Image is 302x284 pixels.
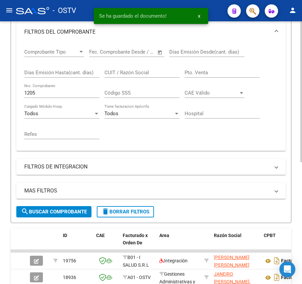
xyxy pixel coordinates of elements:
[214,254,258,268] div: 23937371624
[24,49,78,55] span: Comprobante Tipo
[159,233,169,238] span: Area
[156,49,164,56] button: Open calendar
[99,13,167,19] span: Se ha guardado el documento!
[63,233,67,238] span: ID
[214,233,241,238] span: Razón Social
[279,261,295,277] div: Open Intercom Messenger
[127,275,151,280] span: A01 - OSTV
[21,209,87,215] span: Buscar Comprobante
[122,49,154,55] input: Fecha fin
[24,187,270,194] mat-panel-title: MAS FILTROS
[97,206,154,217] button: Borrar Filtros
[185,90,238,96] span: CAE Válido
[16,183,286,199] mat-expansion-panel-header: MAS FILTROS
[123,233,148,246] span: Facturado x Orden De
[16,21,286,43] mat-expansion-panel-header: FILTROS DEL COMPROBANTE
[53,3,76,18] span: - OSTV
[24,163,270,170] mat-panel-title: FILTROS DE INTEGRACION
[289,6,297,14] mat-icon: person
[159,258,188,263] span: Integración
[214,255,249,268] span: [PERSON_NAME] [PERSON_NAME]
[16,43,286,151] div: FILTROS DEL COMPROBANTE
[157,228,202,258] datatable-header-cell: Area
[104,111,118,117] span: Todos
[101,209,149,215] span: Borrar Filtros
[16,206,91,217] button: Buscar Comprobante
[21,207,29,215] mat-icon: search
[63,275,76,280] span: 18936
[24,28,270,36] mat-panel-title: FILTROS DEL COMPROBANTE
[60,228,93,258] datatable-header-cell: ID
[24,111,38,117] span: Todos
[193,10,206,22] button: x
[272,255,281,266] i: Descargar documento
[101,207,109,215] mat-icon: delete
[5,6,13,14] mat-icon: menu
[272,272,281,283] i: Descargar documento
[211,228,261,258] datatable-header-cell: Razón Social
[89,49,116,55] input: Fecha inicio
[198,13,200,19] span: x
[264,233,276,238] span: CPBT
[93,228,120,258] datatable-header-cell: CAE
[63,258,76,263] span: 19756
[96,233,105,238] span: CAE
[123,255,149,268] span: B01 - I SALUD S.R.L
[16,159,286,175] mat-expansion-panel-header: FILTROS DE INTEGRACION
[120,228,157,258] datatable-header-cell: Facturado x Orden De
